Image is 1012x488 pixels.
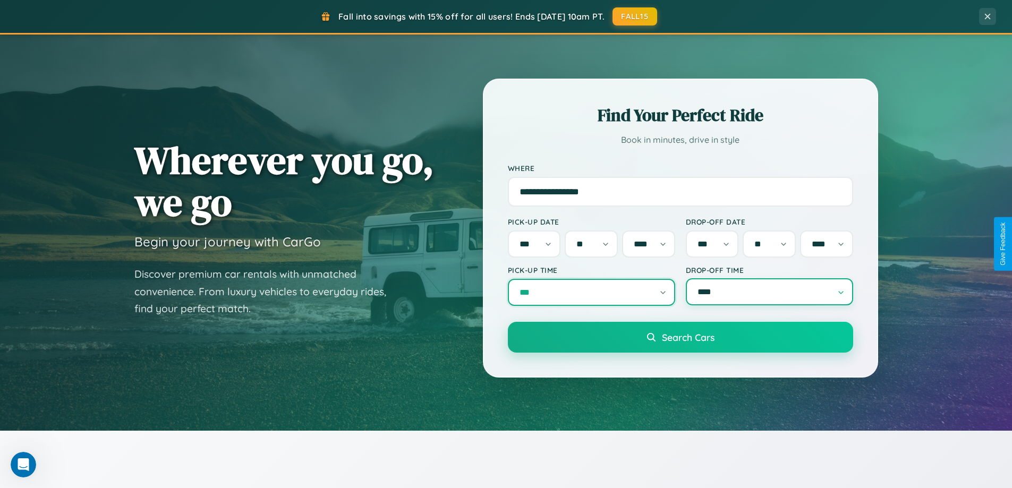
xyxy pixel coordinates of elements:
[508,217,675,226] label: Pick-up Date
[508,322,853,353] button: Search Cars
[508,104,853,127] h2: Find Your Perfect Ride
[662,331,715,343] span: Search Cars
[134,266,400,318] p: Discover premium car rentals with unmatched convenience. From luxury vehicles to everyday rides, ...
[508,132,853,148] p: Book in minutes, drive in style
[999,222,1007,266] div: Give Feedback
[508,266,675,275] label: Pick-up Time
[11,452,36,477] iframe: Intercom live chat
[338,11,605,22] span: Fall into savings with 15% off for all users! Ends [DATE] 10am PT.
[686,217,853,226] label: Drop-off Date
[686,266,853,275] label: Drop-off Time
[134,234,321,250] h3: Begin your journey with CarGo
[508,164,853,173] label: Where
[134,139,434,223] h1: Wherever you go, we go
[613,7,657,25] button: FALL15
